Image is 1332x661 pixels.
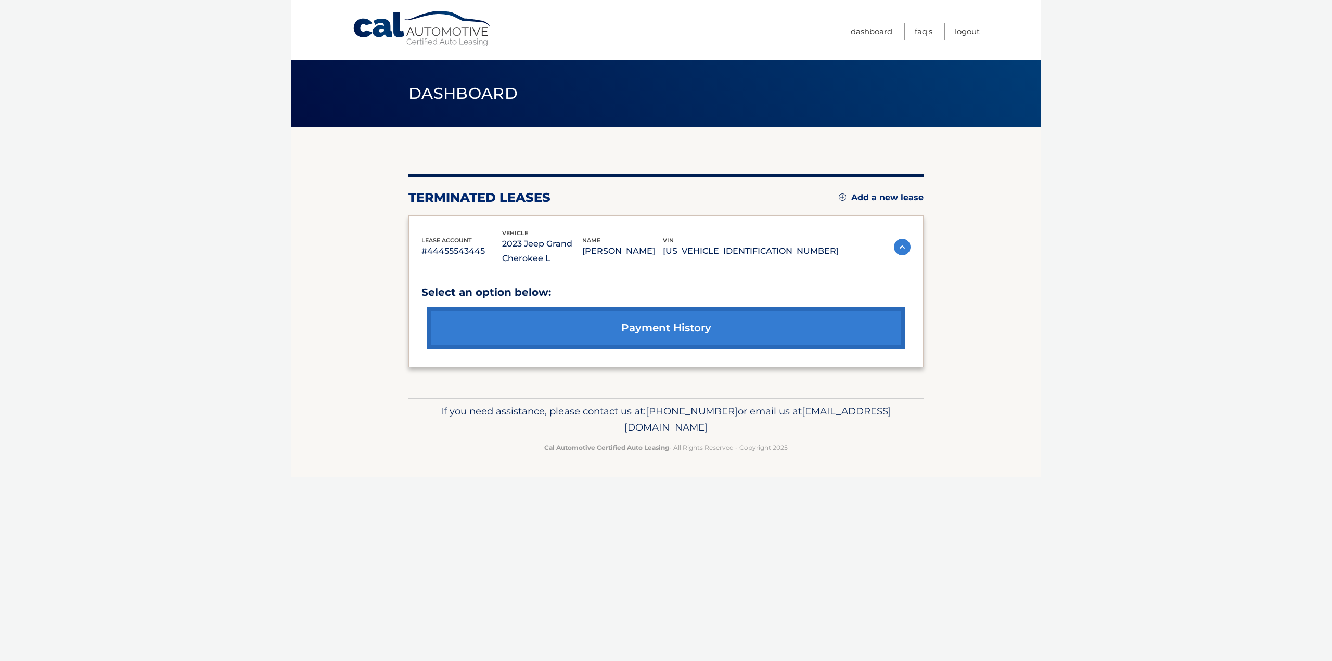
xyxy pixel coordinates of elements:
span: vehicle [502,229,528,237]
a: FAQ's [915,23,932,40]
a: payment history [427,307,905,349]
span: lease account [421,237,472,244]
p: If you need assistance, please contact us at: or email us at [415,403,917,436]
p: [US_VEHICLE_IDENTIFICATION_NUMBER] [663,244,839,258]
h2: terminated leases [408,190,550,205]
img: add.svg [839,193,846,201]
span: name [582,237,600,244]
p: [PERSON_NAME] [582,244,663,258]
span: vin [663,237,674,244]
p: - All Rights Reserved - Copyright 2025 [415,442,917,453]
p: #44455543445 [421,244,502,258]
a: Cal Automotive [352,10,493,47]
span: [PHONE_NUMBER] [646,405,738,417]
img: accordion-active.svg [894,239,911,255]
a: Dashboard [851,23,892,40]
a: Add a new lease [839,192,924,203]
p: 2023 Jeep Grand Cherokee L [502,237,583,266]
span: Dashboard [408,84,518,103]
strong: Cal Automotive Certified Auto Leasing [544,444,669,451]
a: Logout [955,23,980,40]
p: Select an option below: [421,283,911,302]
